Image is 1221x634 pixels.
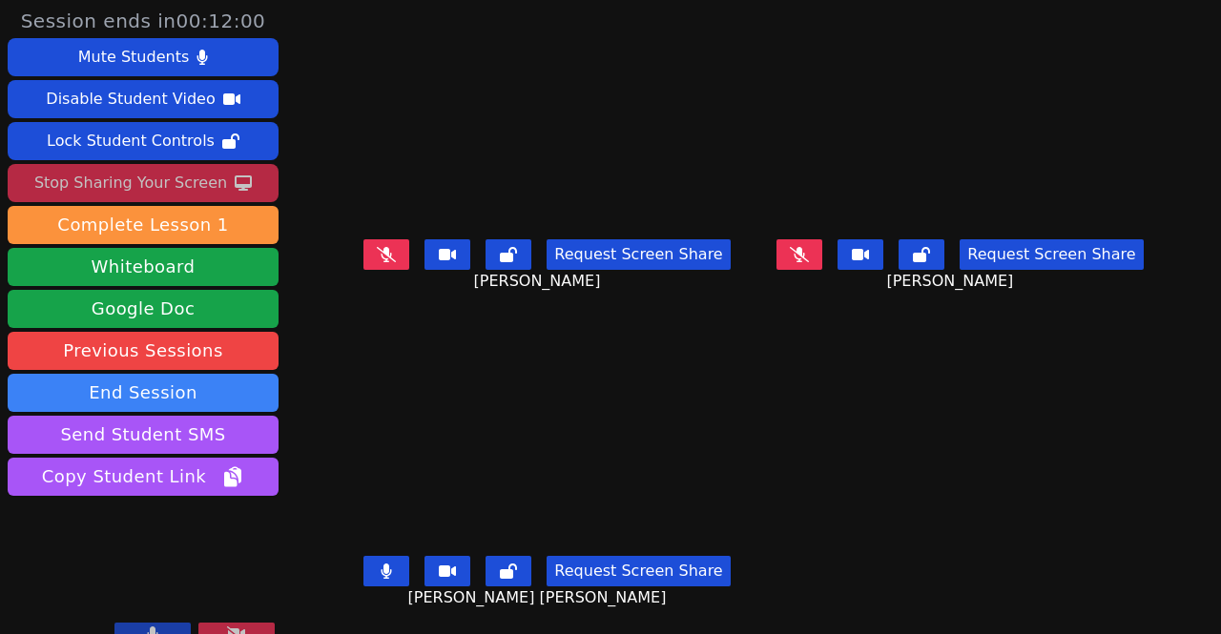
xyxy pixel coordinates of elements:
button: End Session [8,374,279,412]
span: Session ends in [21,8,266,34]
button: Send Student SMS [8,416,279,454]
div: Lock Student Controls [47,126,215,156]
div: Disable Student Video [46,84,215,114]
a: Previous Sessions [8,332,279,370]
span: Copy Student Link [42,463,244,490]
div: Stop Sharing Your Screen [34,168,227,198]
button: Complete Lesson 1 [8,206,279,244]
span: [PERSON_NAME] [886,270,1018,293]
button: Lock Student Controls [8,122,279,160]
button: Stop Sharing Your Screen [8,164,279,202]
button: Mute Students [8,38,279,76]
time: 00:12:00 [176,10,266,32]
button: Disable Student Video [8,80,279,118]
button: Copy Student Link [8,458,279,496]
button: Request Screen Share [960,239,1143,270]
button: Whiteboard [8,248,279,286]
a: Google Doc [8,290,279,328]
button: Request Screen Share [547,556,730,586]
span: [PERSON_NAME] [PERSON_NAME] [408,586,672,609]
button: Request Screen Share [547,239,730,270]
div: Mute Students [78,42,189,72]
span: [PERSON_NAME] [474,270,606,293]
